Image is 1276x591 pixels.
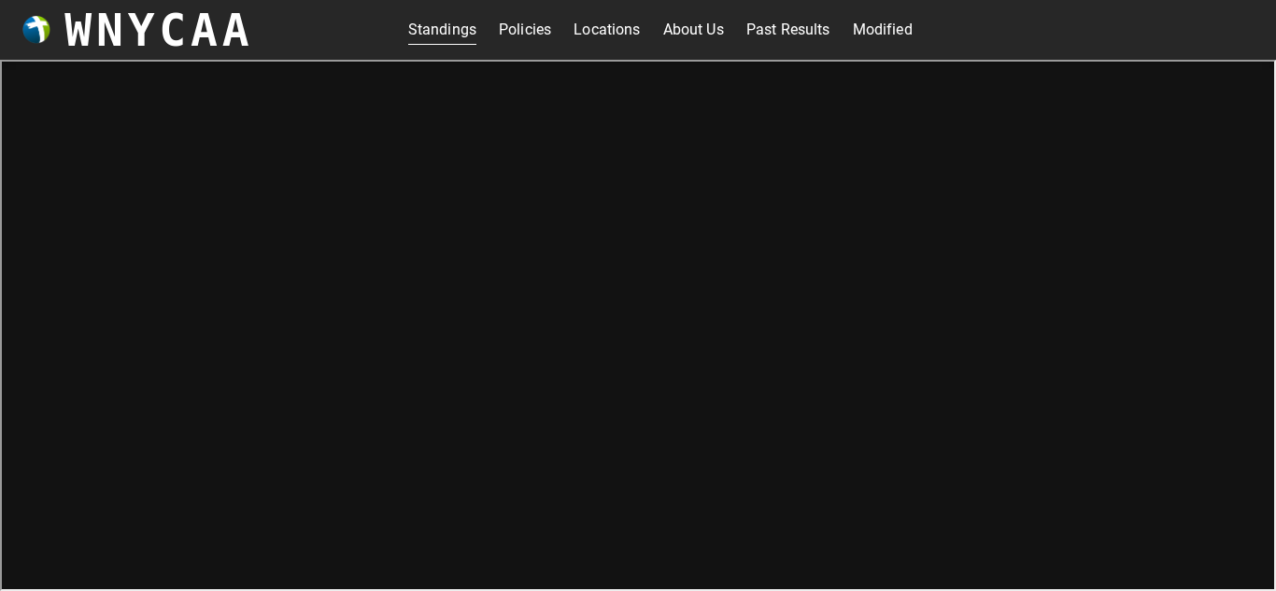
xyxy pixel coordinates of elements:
h3: WNYCAA [64,4,253,56]
a: Policies [499,15,551,45]
a: Past Results [746,15,830,45]
a: About Us [663,15,724,45]
img: wnycaaBall.png [22,16,50,44]
a: Modified [853,15,913,45]
a: Standings [408,15,476,45]
a: Locations [574,15,640,45]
